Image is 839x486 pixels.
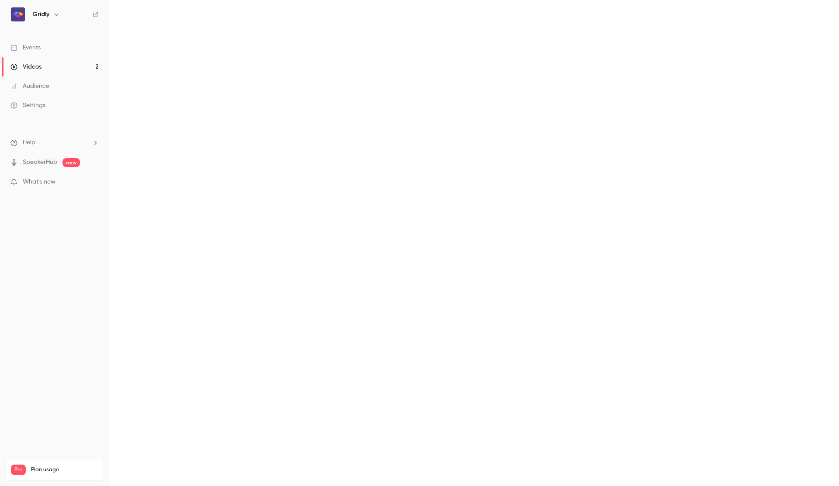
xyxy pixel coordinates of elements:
div: v 4.0.25 [24,14,43,21]
div: Events [10,43,41,52]
a: SpeakerHub [23,158,57,167]
div: Videos [10,62,42,71]
iframe: Noticeable Trigger [88,178,99,186]
span: Help [23,138,35,147]
span: Plan usage [31,466,98,473]
div: Keywords by Traffic [97,52,147,57]
div: Domain: [DOMAIN_NAME] [23,23,96,30]
h6: Gridly [32,10,49,19]
div: Audience [10,82,49,90]
div: Domain Overview [33,52,78,57]
span: new [62,158,80,167]
span: What's new [23,177,55,187]
img: Gridly [11,7,25,21]
div: Settings [10,101,45,110]
img: logo_orange.svg [14,14,21,21]
img: tab_keywords_by_traffic_grey.svg [87,51,94,58]
img: tab_domain_overview_orange.svg [24,51,31,58]
img: website_grey.svg [14,23,21,30]
span: Pro [11,465,26,475]
li: help-dropdown-opener [10,138,99,147]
